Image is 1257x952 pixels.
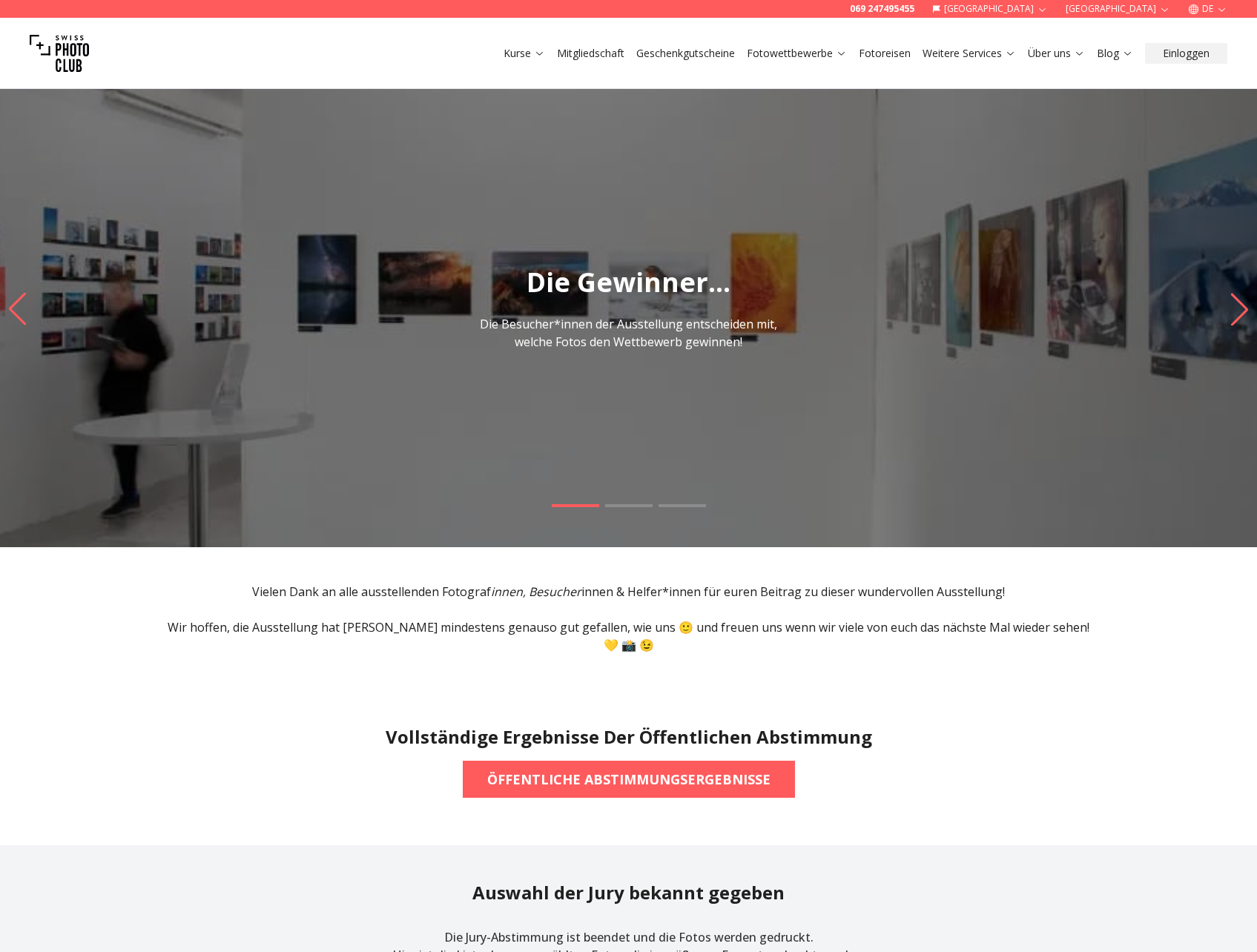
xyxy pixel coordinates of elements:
button: Mitgliedschaft [551,43,630,64]
p: Die Besucher*innen der Ausstellung entscheiden mit, welche Fotos den Wettbewerb gewinnen! [463,315,795,351]
a: Fotowettbewerbe [747,46,847,61]
button: Kurse [498,43,551,64]
button: Geschenkgutscheine [630,43,741,64]
a: 069 247495455 [850,3,914,15]
button: Einloggen [1145,43,1227,64]
a: Blog [1097,46,1133,61]
button: Blog [1091,43,1139,64]
a: Über uns [1028,46,1085,61]
button: Fotoreisen [853,43,917,64]
a: Kurse [504,46,545,61]
img: Swiss photo club [30,24,89,83]
h2: Auswahl der Jury bekannt gegeben [472,881,785,905]
a: Geschenkgutscheine [636,46,735,61]
button: Über uns [1022,43,1091,64]
h2: Vollständige Ergebnisse der öffentlichen Abstimmung [386,725,872,749]
button: ÖFFENTLICHE ABSTIMMUNGSERGEBNISSE [463,761,795,798]
a: Mitgliedschaft [557,46,624,61]
button: Fotowettbewerbe [741,43,853,64]
b: ÖFFENTLICHE ABSTIMMUNGSERGEBNISSE [487,769,771,790]
button: Weitere Services [917,43,1022,64]
a: Fotoreisen [859,46,911,61]
p: Vielen Dank an alle ausstellenden Fotograf innen & Helfer*innen für euren Beitrag zu dieser wunde... [166,583,1092,601]
em: innen, Besucher [491,584,581,600]
p: Wir hoffen, die Ausstellung hat [PERSON_NAME] mindestens genauso gut gefallen, wie uns 🙂 und freu... [166,618,1092,654]
a: Weitere Services [923,46,1016,61]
